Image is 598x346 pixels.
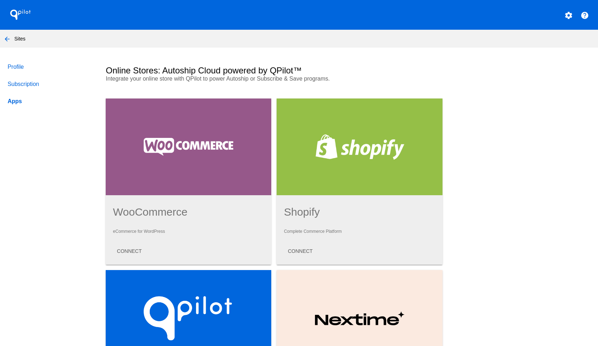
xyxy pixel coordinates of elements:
p: eCommerce for WordPress [113,229,264,234]
span: CONNECT [288,248,312,254]
h1: Shopify [284,206,435,218]
mat-icon: arrow_back [3,35,11,43]
mat-icon: settings [564,11,573,20]
p: Complete Commerce Platform [284,229,435,234]
a: Apps [6,93,94,110]
h2: Online Stores: Autoship Cloud powered by QPilot™ [106,66,302,76]
span: CONNECT [117,248,142,254]
h1: WooCommerce [113,206,264,218]
a: Profile [6,58,94,76]
a: Subscription [6,76,94,93]
button: CONNECT [111,245,147,258]
mat-icon: help [580,11,589,20]
h1: QPilot [6,8,35,22]
button: CONNECT [282,245,318,258]
p: Integrate your online store with QPilot to power Autoship or Subscribe & Save programs. [106,76,352,82]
